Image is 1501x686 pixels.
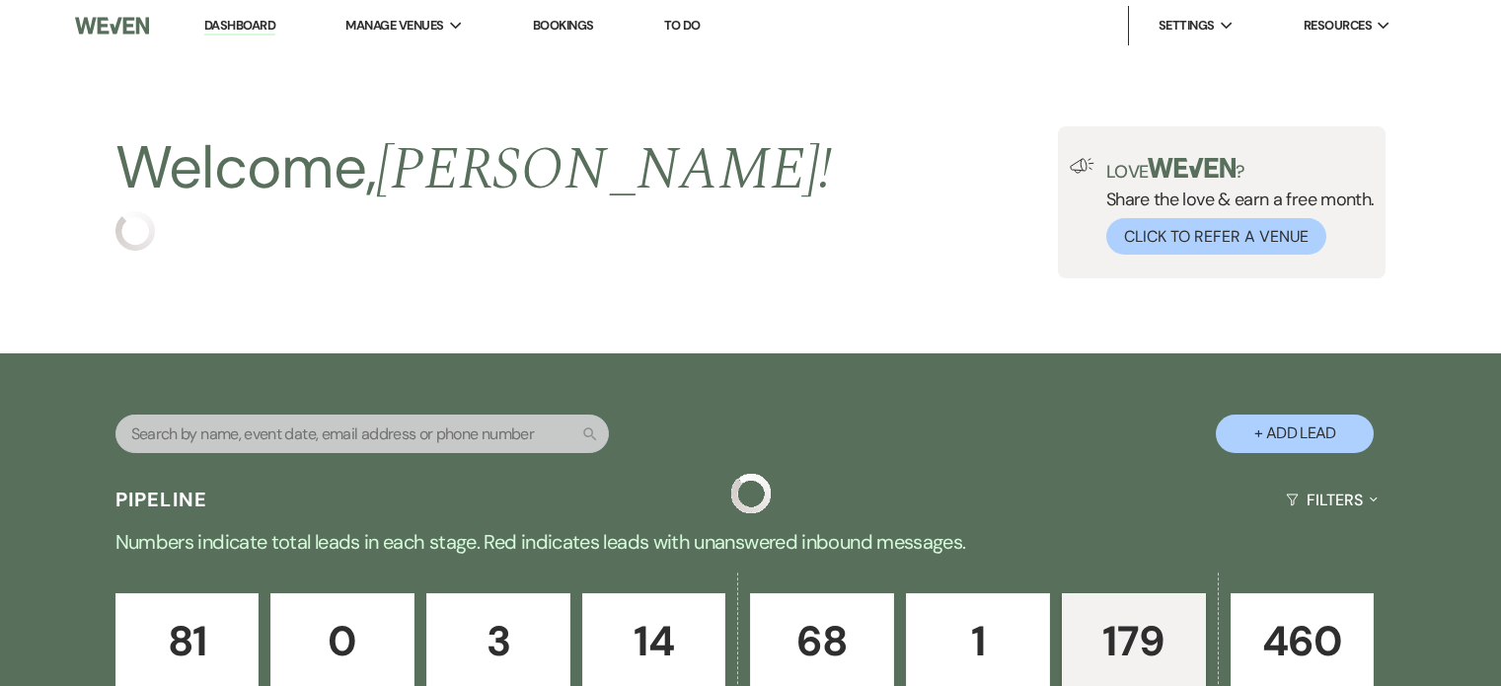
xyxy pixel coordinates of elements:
button: + Add Lead [1216,415,1374,453]
span: [PERSON_NAME] ! [376,124,832,215]
p: 179 [1075,608,1193,674]
a: Dashboard [204,17,275,36]
p: Love ? [1106,158,1375,181]
button: Click to Refer a Venue [1106,218,1326,255]
p: 14 [595,608,713,674]
p: Numbers indicate total leads in each stage. Red indicates leads with unanswered inbound messages. [40,526,1462,558]
h3: Pipeline [115,486,208,513]
p: 0 [283,608,402,674]
h2: Welcome, [115,126,833,211]
p: 68 [763,608,881,674]
a: To Do [664,17,701,34]
img: weven-logo-green.svg [1148,158,1236,178]
span: Settings [1159,16,1215,36]
p: 81 [128,608,247,674]
p: 3 [439,608,558,674]
a: Bookings [533,17,594,34]
input: Search by name, event date, email address or phone number [115,415,609,453]
button: Filters [1278,474,1386,526]
span: Manage Venues [345,16,443,36]
div: Share the love & earn a free month. [1094,158,1375,255]
img: loading spinner [115,211,155,251]
img: Weven Logo [75,5,149,46]
p: 460 [1243,608,1362,674]
img: loading spinner [731,474,771,513]
span: Resources [1304,16,1372,36]
img: loud-speaker-illustration.svg [1070,158,1094,174]
p: 1 [919,608,1037,674]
